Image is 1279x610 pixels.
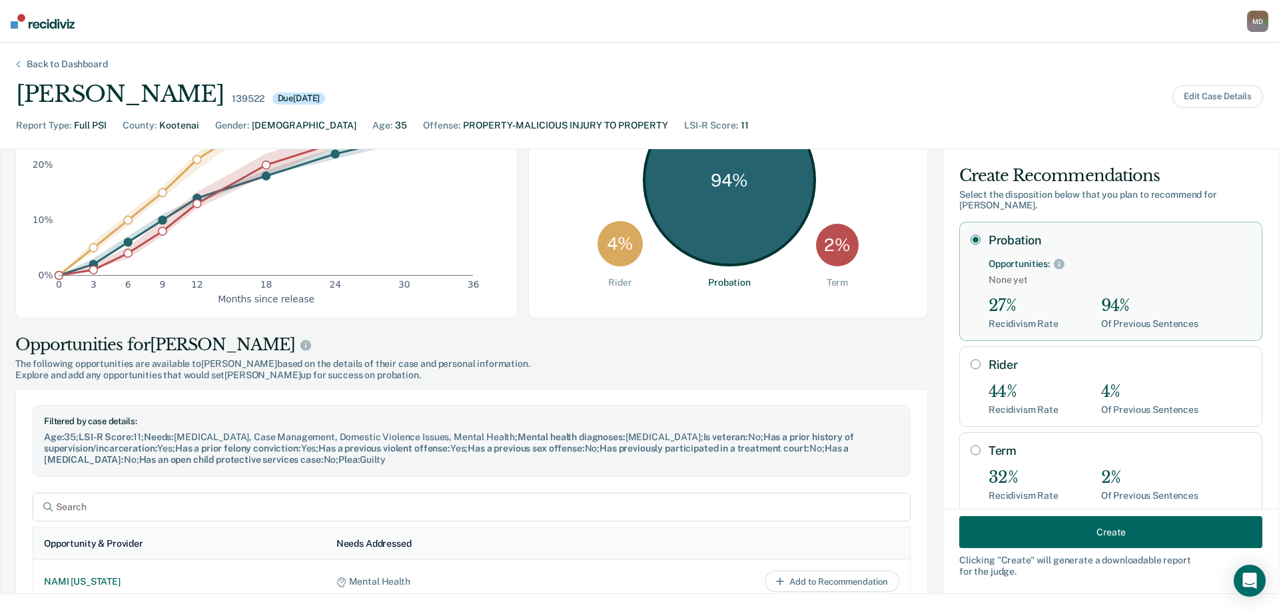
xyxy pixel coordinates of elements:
img: Recidiviz [11,14,75,29]
text: 18 [260,279,272,290]
div: Needs Addressed [336,538,412,549]
div: Opportunities for [PERSON_NAME] [15,334,928,356]
div: Full PSI [74,119,107,133]
text: 0% [39,270,53,280]
div: Report Type : [16,119,71,133]
span: LSI-R Score : [79,432,133,442]
div: Gender : [215,119,249,133]
div: 32% [989,468,1059,487]
span: Has a prior felony conviction : [175,443,301,454]
span: Has a prior history of supervision/incarceration : [44,432,854,454]
div: Due [DATE] [272,93,326,105]
div: 94 % [643,94,816,267]
text: 12 [191,279,203,290]
span: Needs : [144,432,174,442]
text: 36 [468,279,480,290]
text: 9 [160,279,166,290]
div: Opportunity & Provider [44,538,143,549]
div: 2 % [816,224,859,266]
span: Has previously participated in a treatment court : [600,443,809,454]
div: Age : [372,119,392,133]
div: 4 % [598,221,643,266]
span: Has a previous sex offense : [468,443,584,454]
label: Probation [989,233,1251,248]
div: Probation [708,277,751,288]
text: 0 [56,279,62,290]
div: 35 [395,119,407,133]
text: 20% [33,159,53,170]
text: 6 [125,279,131,290]
span: Has a [MEDICAL_DATA] : [44,443,849,465]
div: Filtered by case details: [44,416,899,427]
text: Months since release [218,293,314,304]
div: Kootenai [159,119,199,133]
span: Has a previous violent offense : [318,443,450,454]
div: 4% [1101,382,1198,402]
div: Recidivism Rate [989,404,1059,416]
div: M D [1247,11,1268,32]
button: Create [959,516,1262,548]
div: Select the disposition below that you plan to recommend for [PERSON_NAME] . [959,189,1262,212]
div: Back to Dashboard [11,59,124,70]
div: Create Recommendations [959,165,1262,186]
button: MD [1247,11,1268,32]
span: Plea : [338,454,360,465]
div: Clicking " Create " will generate a downloadable report for the judge. [959,555,1262,577]
div: 139522 [232,93,264,105]
span: The following opportunities are available to [PERSON_NAME] based on the details of their case and... [15,358,928,370]
label: Rider [989,358,1251,372]
div: Of Previous Sentences [1101,490,1198,501]
span: None yet [989,274,1251,286]
button: Add to Recommendation [765,571,899,592]
div: Open Intercom Messenger [1234,565,1266,597]
text: 24 [329,279,341,290]
div: County : [123,119,157,133]
div: LSI-R Score : [684,119,738,133]
div: [DEMOGRAPHIC_DATA] [252,119,356,133]
div: 2% [1101,468,1198,487]
div: Recidivism Rate [989,318,1059,330]
div: Of Previous Sentences [1101,318,1198,330]
div: 94% [1101,296,1198,316]
span: Mental health diagnoses : [518,432,626,442]
span: Is veteran : [703,432,748,442]
label: Term [989,444,1251,458]
div: NAMI [US_STATE] [44,576,315,587]
g: x-axis tick label [56,279,479,290]
span: Explore and add any opportunities that would set [PERSON_NAME] up for success on probation. [15,370,928,381]
div: 44% [989,382,1059,402]
text: 30 [398,279,410,290]
div: [PERSON_NAME] [16,81,224,108]
span: Has an open child protective services case : [139,454,324,465]
text: 3 [91,279,97,290]
div: Recidivism Rate [989,490,1059,501]
text: 10% [33,214,53,225]
div: Mental Health [336,576,608,587]
g: y-axis tick label [33,49,53,280]
input: Search [33,493,911,521]
button: Edit Case Details [1172,85,1263,108]
div: Opportunities: [989,258,1050,270]
div: Offense : [423,119,460,133]
div: Rider [608,277,632,288]
g: x-axis label [218,293,314,304]
span: Age : [44,432,64,442]
div: PROPERTY-MALICIOUS INJURY TO PROPERTY [463,119,668,133]
div: 35 ; 11 ; [MEDICAL_DATA], Case Management, Domestic Violence Issues, Mental Health ; [MEDICAL_DAT... [44,432,899,465]
div: 11 [741,119,749,133]
div: 27% [989,296,1059,316]
div: Of Previous Sentences [1101,404,1198,416]
div: Term [827,277,848,288]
